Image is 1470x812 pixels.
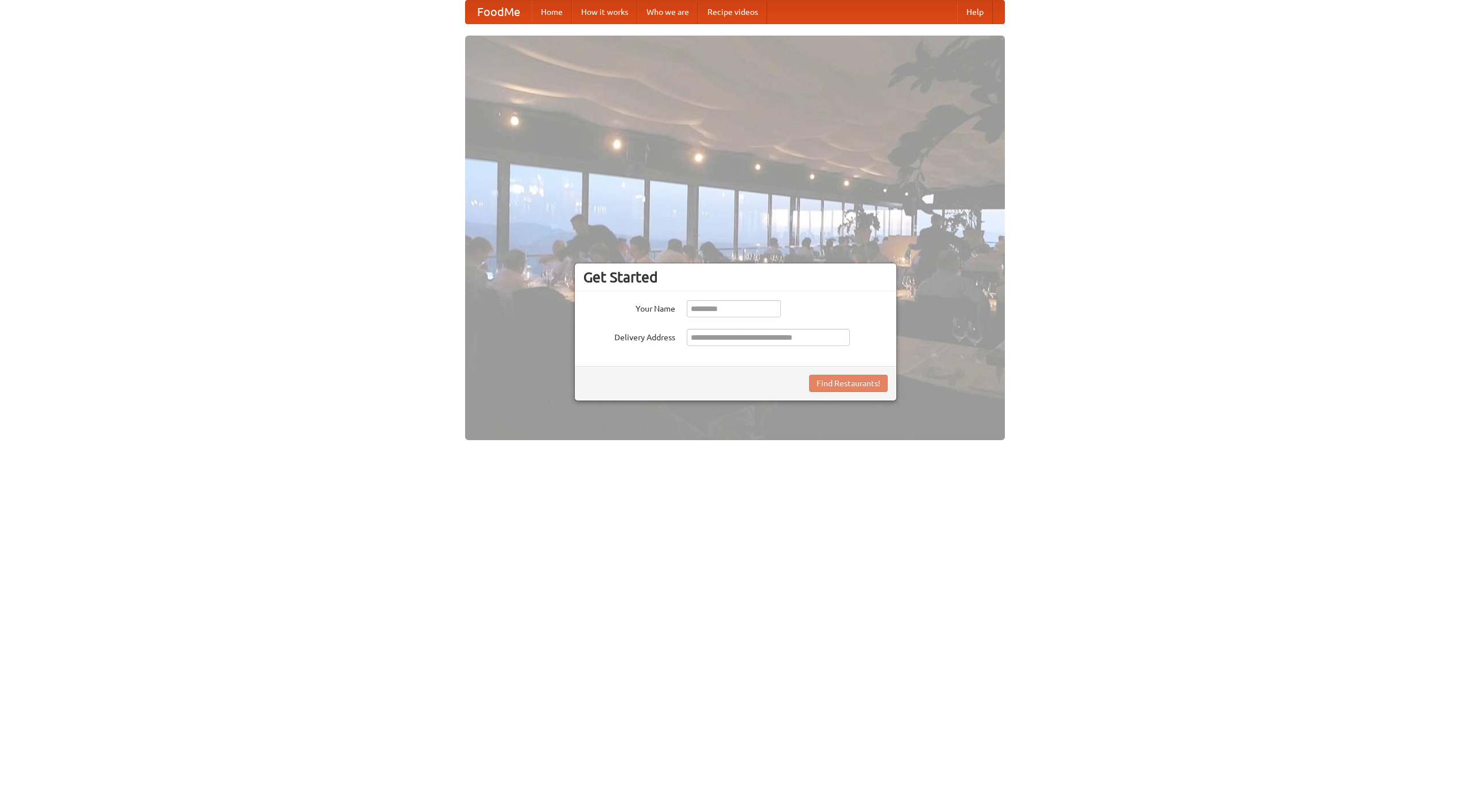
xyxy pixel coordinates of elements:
a: FoodMe [466,1,532,24]
a: Help [957,1,993,24]
label: Your Name [583,300,675,314]
h3: Get Started [583,269,888,286]
a: Who we are [637,1,698,24]
a: Recipe videos [698,1,767,24]
a: How it works [572,1,637,24]
label: Delivery Address [583,329,675,343]
button: Find Restaurants! [809,375,888,392]
a: Home [532,1,572,24]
